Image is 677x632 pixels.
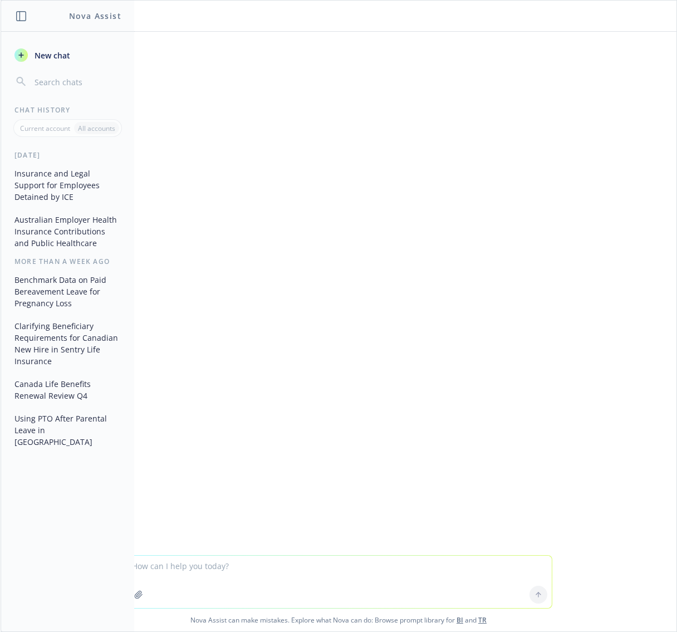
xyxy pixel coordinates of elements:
div: More than a week ago [1,257,134,266]
input: Search chats [32,74,121,90]
button: Australian Employer Health Insurance Contributions and Public Healthcare [10,210,125,252]
button: Insurance and Legal Support for Employees Detained by ICE [10,164,125,206]
span: Nova Assist can make mistakes. Explore what Nova can do: Browse prompt library for and [5,609,672,631]
div: Chat History [1,105,134,115]
p: Current account [20,124,70,133]
h1: Nova Assist [69,10,121,22]
span: New chat [32,50,70,61]
div: [DATE] [1,150,134,160]
button: Clarifying Beneficiary Requirements for Canadian New Hire in Sentry Life Insurance [10,317,125,370]
p: All accounts [78,124,115,133]
button: Canada Life Benefits Renewal Review Q4 [10,375,125,405]
button: Benchmark Data on Paid Bereavement Leave for Pregnancy Loss [10,271,125,312]
button: New chat [10,45,125,65]
button: Using PTO After Parental Leave in [GEOGRAPHIC_DATA] [10,409,125,451]
a: TR [478,615,487,625]
a: BI [457,615,463,625]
